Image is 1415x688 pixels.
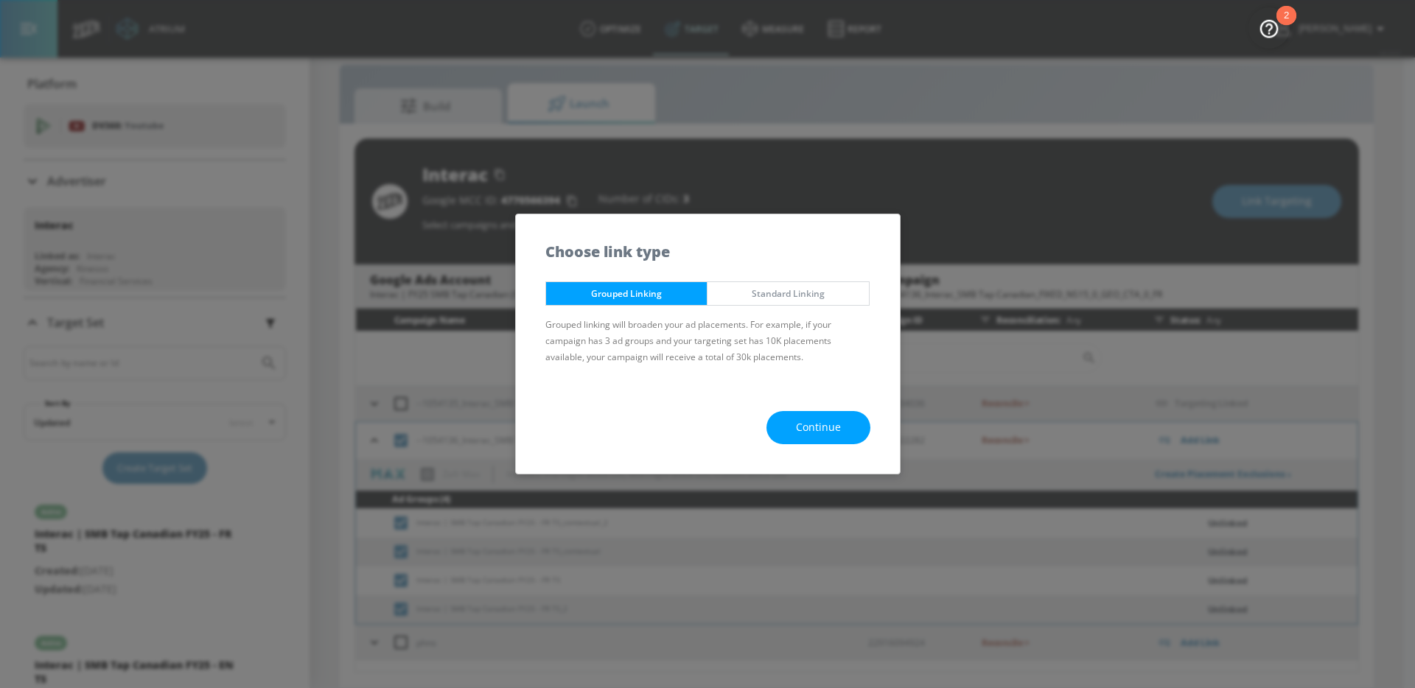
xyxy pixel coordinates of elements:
span: Grouped Linking [557,286,696,301]
p: Grouped linking will broaden your ad placements. For example, if your campaign has 3 ad groups an... [545,317,870,365]
button: Continue [766,411,870,444]
span: Standard Linking [719,286,858,301]
div: 2 [1284,15,1289,35]
button: Open Resource Center, 2 new notifications [1248,7,1290,49]
button: Grouped Linking [545,281,708,306]
h5: Choose link type [545,244,670,259]
button: Standard Linking [707,281,870,306]
span: Continue [796,418,841,437]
